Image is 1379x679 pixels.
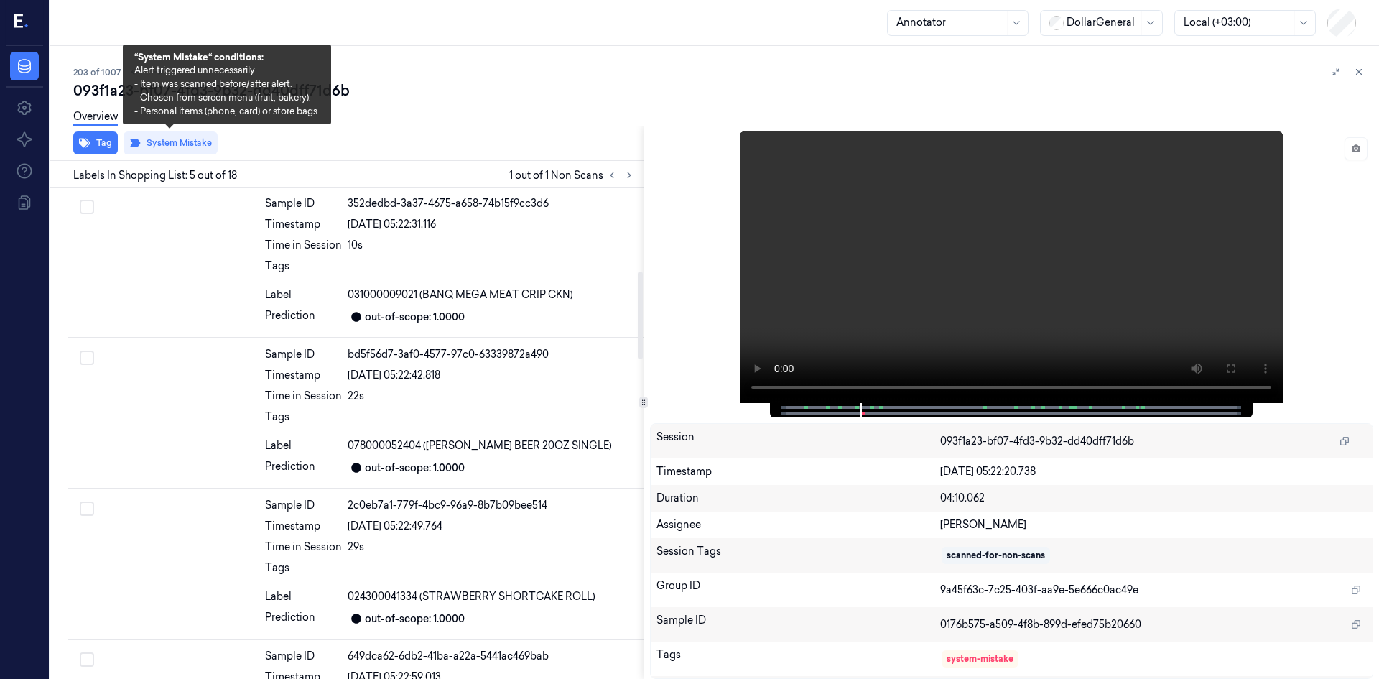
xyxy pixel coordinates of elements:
[80,652,94,667] button: Select row
[265,649,342,664] div: Sample ID
[348,589,595,604] span: 024300041334 (STRAWBERRY SHORTCAKE ROLL)
[265,347,342,362] div: Sample ID
[265,410,342,433] div: Tags
[656,517,941,532] div: Assignee
[265,540,342,555] div: Time in Session
[73,80,1368,101] div: 093f1a23-bf07-4fd3-9b32-dd40dff71d6b
[265,459,342,476] div: Prediction
[265,238,342,253] div: Time in Session
[365,461,465,476] div: out-of-scope: 1.0000
[265,308,342,325] div: Prediction
[365,310,465,325] div: out-of-scope: 1.0000
[940,491,1367,506] div: 04:10.062
[265,498,342,513] div: Sample ID
[348,238,638,253] div: 10s
[365,611,465,627] div: out-of-scope: 1.0000
[656,613,941,636] div: Sample ID
[80,351,94,365] button: Select row
[265,368,342,383] div: Timestamp
[348,196,638,211] div: 352dedbd-3a37-4675-a658-74b15f9cc3d6
[73,66,121,78] span: 203 of 1007
[265,389,342,404] div: Time in Session
[940,464,1367,479] div: [DATE] 05:22:20.738
[348,649,638,664] div: 649dca62-6db2-41ba-a22a-5441ac469bab
[73,168,237,183] span: Labels In Shopping List: 5 out of 18
[940,617,1141,632] span: 0176b575-a509-4f8b-899d-efed75b20660
[656,491,941,506] div: Duration
[265,610,342,627] div: Prediction
[348,540,638,555] div: 29s
[348,347,638,362] div: bd5f56d7-3af0-4577-97c0-63339872a490
[348,498,638,513] div: 2c0eb7a1-779f-4bc9-96a9-8b7b09bee514
[265,196,342,211] div: Sample ID
[73,131,118,154] button: Tag
[265,560,342,583] div: Tags
[265,259,342,282] div: Tags
[348,389,638,404] div: 22s
[265,438,342,453] div: Label
[656,578,941,601] div: Group ID
[947,549,1045,562] div: scanned-for-non-scans
[348,217,638,232] div: [DATE] 05:22:31.116
[947,652,1013,665] div: system-mistake
[940,434,1134,449] span: 093f1a23-bf07-4fd3-9b32-dd40dff71d6b
[265,287,342,302] div: Label
[73,109,118,126] a: Overview
[509,167,638,184] span: 1 out of 1 Non Scans
[348,287,573,302] span: 031000009021 (BANQ MEGA MEAT CRIP CKN)
[940,583,1138,598] span: 9a45f63c-7c25-403f-aa9e-5e666c0ac49e
[940,517,1367,532] div: [PERSON_NAME]
[656,430,941,453] div: Session
[348,368,638,383] div: [DATE] 05:22:42.818
[80,502,94,516] button: Select row
[124,131,218,154] button: System Mistake
[265,589,342,604] div: Label
[348,519,638,534] div: [DATE] 05:22:49.764
[265,217,342,232] div: Timestamp
[656,647,941,670] div: Tags
[80,200,94,214] button: Select row
[348,438,612,453] span: 078000052404 ([PERSON_NAME] BEER 20OZ SINGLE)
[656,464,941,479] div: Timestamp
[656,544,941,567] div: Session Tags
[265,519,342,534] div: Timestamp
